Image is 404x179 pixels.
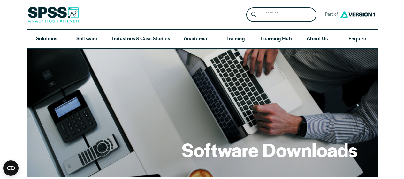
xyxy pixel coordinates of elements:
[337,30,377,49] a: Enquire
[28,7,79,23] img: SPSS Analytics Partner
[215,30,255,49] a: Training
[67,30,107,49] a: Software
[339,9,377,20] img: Version1 Logo
[107,30,175,49] a: Industries & Case Studies
[27,30,378,49] nav: Desktop version of site main menu
[297,30,337,49] a: About Us
[27,30,67,49] a: Solutions
[256,30,297,49] a: Learning Hub
[251,12,256,17] svg: Search magnifying glass icon
[246,7,316,22] form: Site Header Search Form
[182,137,357,162] h1: Software Downloads
[322,10,339,20] span: Part of
[3,160,19,176] button: Open CMP widget
[175,30,215,49] a: Academia
[248,9,260,21] button: Search magnifying glass icon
